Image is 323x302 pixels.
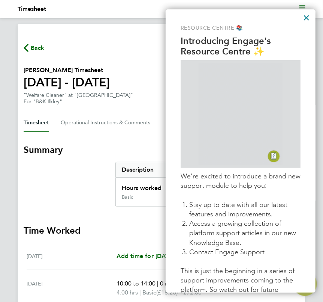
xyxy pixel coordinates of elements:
li: Contact Engage Support [189,248,301,257]
div: Summary [115,162,299,207]
h2: [PERSON_NAME] Timesheet [24,66,110,75]
div: For "B&K Ilkley" [24,98,133,105]
p: Introducing Engage's [181,36,301,47]
span: | [139,289,141,296]
span: £72.80 [183,289,202,296]
button: Close [303,12,310,24]
h1: [DATE] - [DATE] [24,75,110,90]
p: We're excited to introduce a brand new support module to help you: [181,172,301,190]
span: Add time for [DATE] [117,252,174,260]
span: 0 min [160,280,175,287]
p: Resource Centre ✨ [181,46,301,57]
p: Resource Centre 📚 [181,24,301,32]
span: | [157,280,159,287]
li: Access a growing collection of platform support articles in our new Knowledge Base. [189,219,301,248]
img: GIF of Resource Centre being opened [199,63,283,165]
span: 10:00 to 14:00 [117,280,156,287]
span: (£18.20) = [156,289,183,296]
div: Hours worked [116,178,253,194]
button: Details [165,114,182,132]
div: "Welfare Cleaner" at "[GEOGRAPHIC_DATA]" [24,92,133,105]
div: [DATE] [27,279,117,297]
span: Back [31,44,45,53]
button: Operational Instructions & Comments [61,114,153,132]
h3: Time Worked [24,225,299,237]
div: Basic [122,194,133,200]
span: Basic [142,288,156,297]
div: Description [116,162,253,177]
div: [DATE] [27,252,117,261]
li: Stay up to date with all our latest features and improvements. [189,200,301,219]
h3: Summary [24,144,299,156]
button: Timesheet [24,114,49,132]
li: Timesheet [18,5,46,14]
span: 4.00 hrs [117,289,138,296]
